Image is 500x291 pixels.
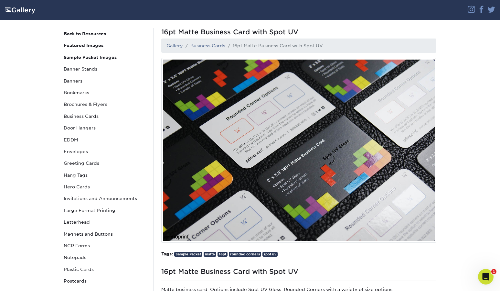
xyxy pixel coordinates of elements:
[218,252,228,257] a: 16pt
[161,265,436,275] h1: 16pt Matte Business Card with Spot UV
[61,122,148,134] a: Door Hangers
[61,146,148,157] a: Envelopes
[166,43,183,48] a: Gallery
[491,269,496,274] span: 1
[61,228,148,240] a: Magnets and Buttons
[61,63,148,75] a: Banner Stands
[61,263,148,275] a: Plastic Cards
[61,205,148,216] a: Large Format Printing
[61,28,148,39] a: Back to Resources
[61,275,148,287] a: Postcards
[161,58,436,243] img: 16pt Matte Business card with Spot UV Gloss
[61,169,148,181] a: Hang Tags
[61,157,148,169] a: Greeting Cards
[190,43,225,48] a: Business Cards
[229,252,261,257] a: rounded corners
[61,240,148,252] a: NCR Forms
[61,98,148,110] a: Brochures & Flyers
[61,193,148,204] a: Invitations and Announcements
[225,42,323,49] li: 16pt Matte Business Card with Spot UV
[161,251,173,256] strong: Tags:
[61,110,148,122] a: Business Cards
[61,216,148,228] a: Letterhead
[204,252,216,257] a: matte
[61,51,148,63] a: Sample Packet Images
[64,55,117,60] strong: Sample Packet Images
[61,87,148,98] a: Bookmarks
[61,75,148,87] a: Banners
[174,252,202,257] a: Sample Packet
[61,134,148,146] a: EDDM
[64,43,103,48] strong: Featured Images
[262,252,278,257] a: spot uv
[161,28,436,36] span: 16pt Matte Business Card with Spot UV
[478,269,494,285] iframe: Intercom live chat
[61,252,148,263] a: Notepads
[61,39,148,51] a: Featured Images
[61,181,148,193] a: Hero Cards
